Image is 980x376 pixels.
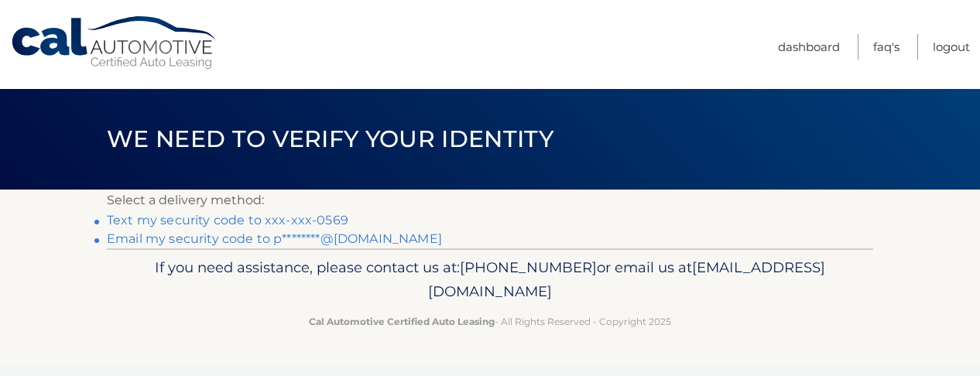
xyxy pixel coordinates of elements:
[10,15,219,70] a: Cal Automotive
[107,190,873,211] p: Select a delivery method:
[778,34,840,60] a: Dashboard
[460,258,597,276] span: [PHONE_NUMBER]
[107,231,442,246] a: Email my security code to p********@[DOMAIN_NAME]
[117,313,863,330] p: - All Rights Reserved - Copyright 2025
[107,213,348,227] a: Text my security code to xxx-xxx-0569
[873,34,899,60] a: FAQ's
[107,125,553,153] span: We need to verify your identity
[117,255,863,305] p: If you need assistance, please contact us at: or email us at
[933,34,970,60] a: Logout
[309,316,495,327] strong: Cal Automotive Certified Auto Leasing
